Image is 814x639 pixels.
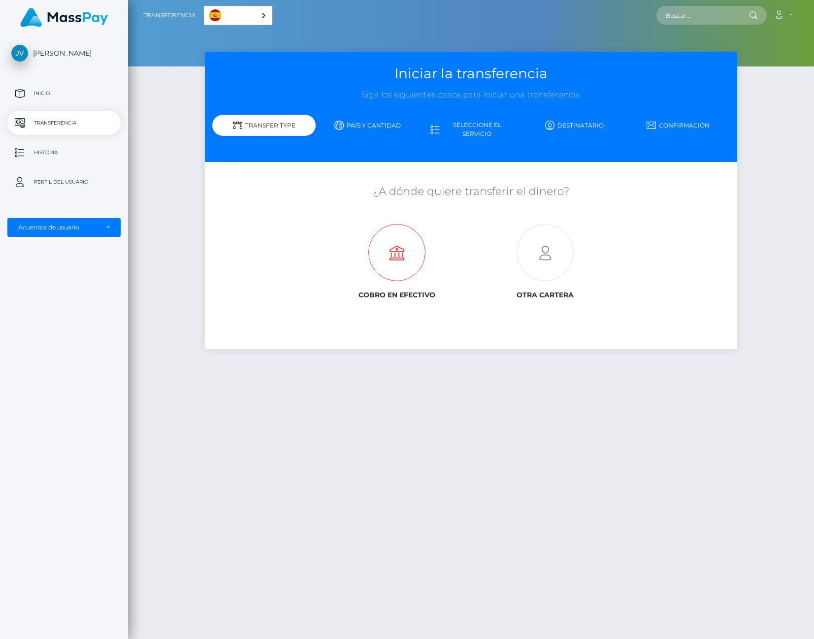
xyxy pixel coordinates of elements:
img: MassPay [20,8,108,27]
a: Seleccione el servicio [419,117,522,142]
a: Inicio [7,81,121,106]
a: País y cantidad [316,117,419,134]
div: Acuerdos de usuario [18,224,99,231]
aside: Language selected: Español [204,6,272,25]
a: Historia [7,140,121,165]
a: Español [204,6,272,25]
a: Confirmación [626,117,730,134]
h3: Iniciar la transferencia [212,64,730,83]
div: Transfer Type [212,115,316,136]
p: Historia [11,145,117,160]
button: Acuerdos de usuario [7,218,121,237]
a: Tipo de transferencia [212,117,316,142]
a: Destinatario [523,117,626,134]
div: Language [204,6,272,25]
h6: Cobro en efectivo [330,291,463,299]
a: Transferencia [143,5,196,26]
h3: Siga los siguientes pasos para iniciar una transferencia [212,89,730,101]
a: Perfil del usuario [7,170,121,194]
a: Transferencia [7,111,121,135]
p: Perfil del usuario [11,175,117,190]
p: Inicio [11,86,117,101]
p: Transferencia [11,116,117,130]
span: [PERSON_NAME] [7,49,121,58]
h6: Otra cartera [478,291,611,299]
h5: ¿A dónde quiere transferir el dinero? [212,184,730,199]
input: Buscar... [656,6,749,25]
